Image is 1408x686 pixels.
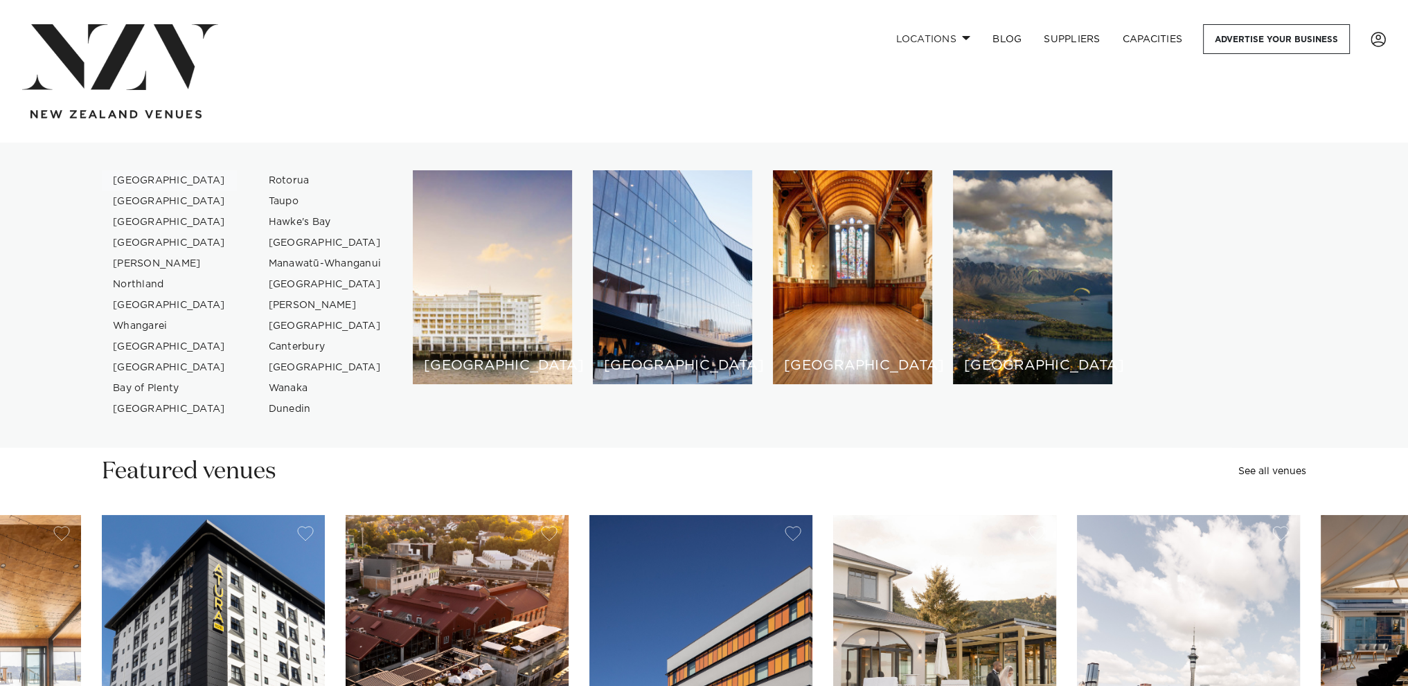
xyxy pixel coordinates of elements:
[424,359,561,373] h6: [GEOGRAPHIC_DATA]
[258,212,393,233] a: Hawke's Bay
[258,336,393,357] a: Canterbury
[258,191,393,212] a: Taupo
[102,191,237,212] a: [GEOGRAPHIC_DATA]
[258,295,393,316] a: [PERSON_NAME]
[413,170,572,384] a: Auckland venues [GEOGRAPHIC_DATA]
[102,357,237,378] a: [GEOGRAPHIC_DATA]
[258,253,393,274] a: Manawatū-Whanganui
[102,295,237,316] a: [GEOGRAPHIC_DATA]
[784,359,921,373] h6: [GEOGRAPHIC_DATA]
[258,233,393,253] a: [GEOGRAPHIC_DATA]
[22,24,218,90] img: nzv-logo.png
[773,170,932,384] a: Christchurch venues [GEOGRAPHIC_DATA]
[981,24,1033,54] a: BLOG
[258,378,393,399] a: Wanaka
[258,316,393,336] a: [GEOGRAPHIC_DATA]
[964,359,1101,373] h6: [GEOGRAPHIC_DATA]
[30,110,202,119] img: new-zealand-venues-text.png
[102,170,237,191] a: [GEOGRAPHIC_DATA]
[258,170,393,191] a: Rotorua
[604,359,741,373] h6: [GEOGRAPHIC_DATA]
[593,170,752,384] a: Wellington venues [GEOGRAPHIC_DATA]
[953,170,1112,384] a: Queenstown venues [GEOGRAPHIC_DATA]
[884,24,981,54] a: Locations
[102,336,237,357] a: [GEOGRAPHIC_DATA]
[258,357,393,378] a: [GEOGRAPHIC_DATA]
[102,316,237,336] a: Whangarei
[102,233,237,253] a: [GEOGRAPHIC_DATA]
[1033,24,1111,54] a: SUPPLIERS
[102,456,276,487] h2: Featured venues
[258,399,393,419] a: Dunedin
[1238,467,1306,476] a: See all venues
[1112,24,1194,54] a: Capacities
[102,274,237,295] a: Northland
[102,212,237,233] a: [GEOGRAPHIC_DATA]
[102,253,237,274] a: [PERSON_NAME]
[102,399,237,419] a: [GEOGRAPHIC_DATA]
[258,274,393,295] a: [GEOGRAPHIC_DATA]
[102,378,237,399] a: Bay of Plenty
[1203,24,1350,54] a: Advertise your business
